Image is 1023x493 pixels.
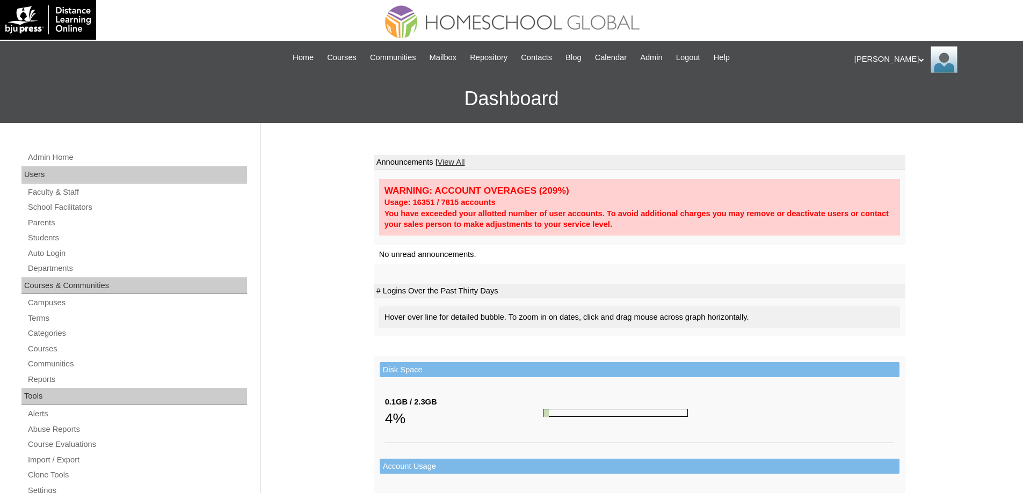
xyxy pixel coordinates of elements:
[384,198,496,207] strong: Usage: 16351 / 7815 accounts
[640,51,663,64] span: Admin
[384,208,895,230] div: You have exceeded your allotted number of user accounts. To avoid additional charges you may remo...
[854,46,1012,73] div: [PERSON_NAME]
[595,51,627,64] span: Calendar
[384,185,895,197] div: WARNING: ACCOUNT OVERAGES (209%)
[516,51,557,64] a: Contacts
[27,231,247,245] a: Students
[27,216,247,230] a: Parents
[635,51,668,64] a: Admin
[590,51,632,64] a: Calendar
[327,51,357,64] span: Courses
[27,373,247,386] a: Reports
[380,459,899,474] td: Account Usage
[27,201,247,214] a: School Facilitators
[374,284,905,299] td: # Logins Over the Past Thirty Days
[374,245,905,264] td: No unread announcements.
[5,5,91,34] img: logo-white.png
[27,151,247,164] a: Admin Home
[27,407,247,421] a: Alerts
[27,423,247,436] a: Abuse Reports
[287,51,319,64] a: Home
[21,277,247,295] div: Courses & Communities
[322,51,362,64] a: Courses
[27,453,247,467] a: Import / Export
[565,51,581,64] span: Blog
[379,306,900,328] div: Hover over line for detailed bubble. To zoom in on dates, click and drag mouse across graph horiz...
[931,46,957,73] img: Ariane Ebuen
[560,51,586,64] a: Blog
[370,51,416,64] span: Communities
[385,396,543,408] div: 0.1GB / 2.3GB
[437,158,465,166] a: View All
[293,51,314,64] span: Home
[27,357,247,371] a: Communities
[521,51,552,64] span: Contacts
[27,327,247,340] a: Categories
[374,155,905,170] td: Announcements |
[380,362,899,378] td: Disk Space
[465,51,513,64] a: Repository
[21,388,247,405] div: Tools
[470,51,507,64] span: Repository
[430,51,457,64] span: Mailbox
[27,312,247,325] a: Terms
[27,296,247,310] a: Campuses
[27,468,247,482] a: Clone Tools
[27,186,247,199] a: Faculty & Staff
[21,166,247,183] div: Users
[385,408,543,429] div: 4%
[714,51,730,64] span: Help
[5,75,1018,123] h3: Dashboard
[27,247,247,260] a: Auto Login
[27,438,247,451] a: Course Evaluations
[424,51,462,64] a: Mailbox
[27,342,247,356] a: Courses
[671,51,706,64] a: Logout
[676,51,700,64] span: Logout
[27,262,247,275] a: Departments
[708,51,735,64] a: Help
[365,51,422,64] a: Communities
